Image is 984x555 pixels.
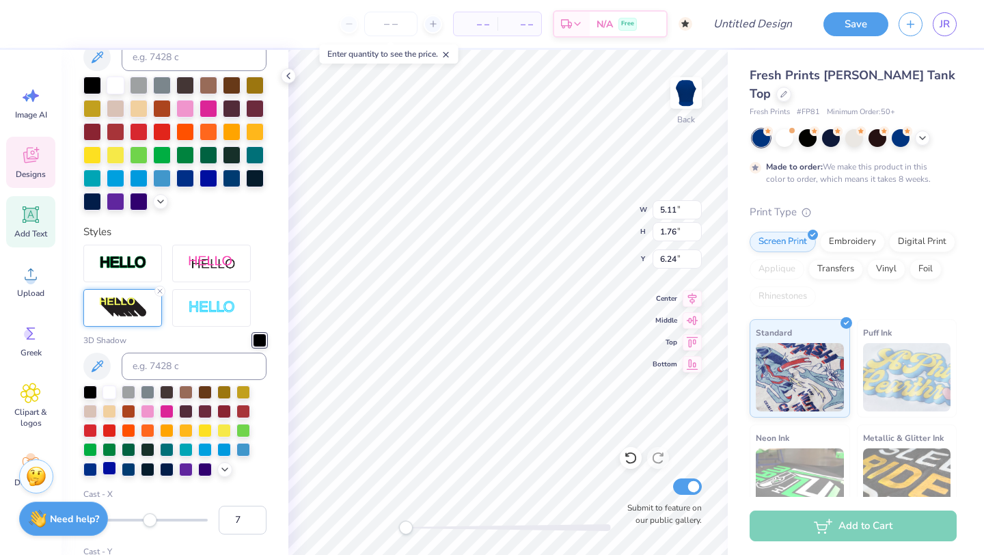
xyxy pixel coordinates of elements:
div: Print Type [750,204,957,220]
span: # FP81 [797,107,820,118]
label: Styles [83,224,111,240]
span: Standard [756,325,792,340]
img: Standard [756,343,844,411]
input: e.g. 7428 c [122,44,266,71]
label: Submit to feature on our public gallery. [620,502,702,526]
span: Middle [653,315,677,326]
input: Untitled Design [702,10,803,38]
div: Accessibility label [399,521,413,534]
div: Rhinestones [750,286,816,307]
span: Greek [20,347,42,358]
div: Screen Print [750,232,816,252]
button: Save [823,12,888,36]
label: Cast - X [83,488,266,500]
div: Foil [910,259,942,280]
span: – – [462,17,489,31]
div: Applique [750,259,804,280]
img: Stroke [99,255,147,271]
div: Embroidery [820,232,885,252]
span: Fresh Prints [750,107,790,118]
img: Puff Ink [863,343,951,411]
div: Digital Print [889,232,955,252]
span: Designs [16,169,46,180]
img: Negative Space [188,300,236,316]
span: Free [621,19,634,29]
span: JR [940,16,950,32]
span: N/A [597,17,613,31]
img: 3D Illusion [99,297,147,319]
span: Bottom [653,359,677,370]
span: – – [506,17,533,31]
span: Center [653,293,677,304]
div: Back [677,113,695,126]
a: JR [933,12,957,36]
div: Accessibility label [143,513,156,527]
input: – – [364,12,418,36]
span: Neon Ink [756,431,789,445]
span: Fresh Prints [PERSON_NAME] Tank Top [750,67,955,102]
div: Vinyl [867,259,905,280]
span: Puff Ink [863,325,892,340]
span: Upload [17,288,44,299]
span: Add Text [14,228,47,239]
span: Decorate [14,477,47,488]
div: We make this product in this color to order, which means it takes 8 weeks. [766,161,934,185]
span: Clipart & logos [8,407,53,429]
input: e.g. 7428 c [122,353,266,380]
span: Image AI [15,109,47,120]
img: Metallic & Glitter Ink [863,448,951,517]
strong: Need help? [50,513,99,526]
img: Shadow [188,255,236,272]
span: Minimum Order: 50 + [827,107,895,118]
div: Enter quantity to see the price. [320,44,459,64]
div: Transfers [808,259,863,280]
span: Top [653,337,677,348]
img: Neon Ink [756,448,844,517]
strong: Made to order: [766,161,823,172]
label: 3D Shadow [83,334,126,347]
span: Metallic & Glitter Ink [863,431,944,445]
img: Back [672,79,700,107]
